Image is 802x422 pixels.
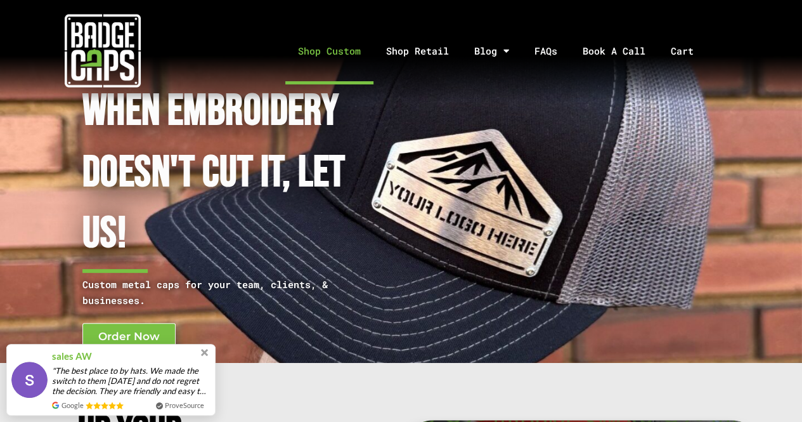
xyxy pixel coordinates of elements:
a: Shop Retail [373,18,462,84]
span: Google [61,400,84,411]
span: sales AW [52,349,92,364]
a: FAQs [522,18,570,84]
a: Order Now [82,323,176,350]
span: "The best place to by hats. We made the switch to them [DATE] and do not regret the decision. The... [52,366,210,396]
a: Book A Call [570,18,658,84]
p: Custom metal caps for your team, clients, & businesses. [82,277,355,308]
a: Cart [658,18,722,84]
span: Order Now [98,331,160,342]
h1: When Embroidery Doesn't cut it, Let Us! [82,81,355,265]
img: badgecaps white logo with green acccent [65,13,141,89]
a: ProveSource [165,400,204,411]
img: provesource social proof notification image [11,362,48,398]
img: provesource review source [52,402,59,409]
a: Blog [462,18,522,84]
a: Shop Custom [285,18,373,84]
nav: Menu [206,18,802,84]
